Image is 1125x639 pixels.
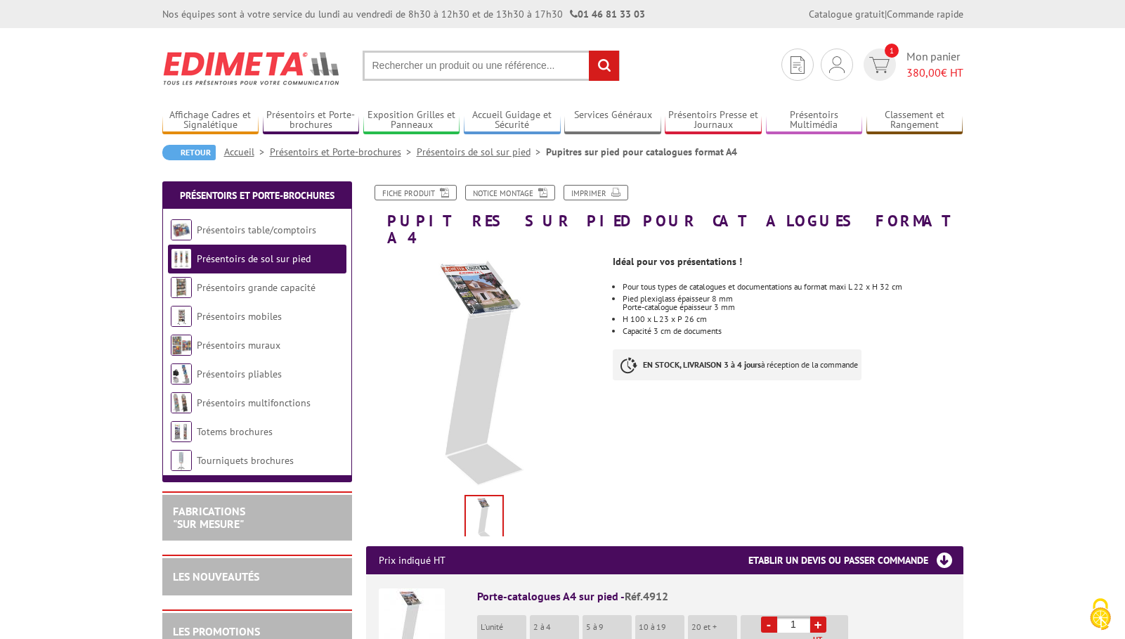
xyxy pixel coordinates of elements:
[363,109,460,132] a: Exposition Grilles et Panneaux
[263,109,360,132] a: Présentoirs et Porte-brochures
[356,185,974,246] h1: Pupitres sur pied pour catalogues format A4
[171,277,192,298] img: Présentoirs grande capacité
[171,248,192,269] img: Présentoirs de sol sur pied
[810,617,826,633] a: +
[363,51,620,81] input: Rechercher un produit ou une référence...
[613,254,939,269] td: Idéal pour vos présentations !
[171,450,192,471] img: Tourniquets brochures
[906,65,963,81] span: € HT
[570,8,645,20] strong: 01 46 81 33 03
[197,310,282,323] a: Présentoirs mobiles
[171,335,192,356] img: Présentoirs muraux
[906,49,963,81] span: Mon panier
[171,306,192,327] img: Présentoirs mobiles
[809,7,963,21] div: |
[887,8,963,20] a: Commande rapide
[1076,591,1125,639] button: Cookies (fenêtre modale)
[589,51,619,81] input: rechercher
[171,421,192,442] img: Totems brochures
[766,109,863,132] a: Présentoirs Multimédia
[533,622,579,632] p: 2 à 4
[173,504,245,531] a: FABRICATIONS"Sur Mesure"
[366,253,603,490] img: presentoirs_de_sol_4912_1.jpg
[162,145,216,160] a: Retour
[481,622,526,632] p: L'unité
[197,281,316,294] a: Présentoirs grande capacité
[586,622,632,632] p: 5 à 9
[197,368,282,380] a: Présentoirs pliables
[466,496,502,540] img: presentoirs_de_sol_4912_1.jpg
[906,65,941,79] span: 380,00
[417,146,546,158] a: Présentoirs de sol sur pied
[224,146,270,158] a: Accueil
[623,283,963,291] li: Pour tous types de catalogues et documentations au format maxi L 22 x H 32 cm
[885,44,899,58] span: 1
[379,546,446,574] p: Prix indiqué HT
[197,224,316,236] a: Présentoirs table/comptoirs
[197,252,311,265] a: Présentoirs de sol sur pied
[866,109,963,132] a: Classement et Rangement
[375,185,457,200] a: Fiche produit
[761,617,777,633] a: -
[643,359,761,370] strong: EN STOCK, LIVRAISON 3 à 4 jours
[791,56,805,74] img: devis rapide
[623,295,963,311] li: Pied plexiglass épaisseur 8 mm Porte-catalogue épaisseur 3 mm
[869,57,890,73] img: devis rapide
[564,109,661,132] a: Services Généraux
[173,569,259,583] a: LES NOUVEAUTÉS
[829,56,845,73] img: devis rapide
[180,189,334,202] a: Présentoirs et Porte-brochures
[162,7,645,21] div: Nos équipes sont à votre service du lundi au vendredi de 8h30 à 12h30 et de 13h30 à 17h30
[625,589,668,603] span: Réf.4912
[270,146,417,158] a: Présentoirs et Porte-brochures
[162,109,259,132] a: Affichage Cadres et Signalétique
[171,363,192,385] img: Présentoirs pliables
[691,622,737,632] p: 20 et +
[197,339,280,351] a: Présentoirs muraux
[613,349,861,380] p: à réception de la commande
[171,219,192,240] img: Présentoirs table/comptoirs
[1083,597,1118,632] img: Cookies (fenêtre modale)
[477,588,951,605] div: Porte-catalogues A4 sur pied -
[809,8,885,20] a: Catalogue gratuit
[665,109,762,132] a: Présentoirs Presse et Journaux
[546,145,737,159] li: Pupitres sur pied pour catalogues format A4
[464,109,561,132] a: Accueil Guidage et Sécurité
[623,327,963,335] li: Capacité 3 cm de documents
[197,425,273,438] a: Totems brochures
[639,622,684,632] p: 10 à 19
[860,49,963,81] a: devis rapide 1 Mon panier 380,00€ HT
[173,624,260,638] a: LES PROMOTIONS
[197,396,311,409] a: Présentoirs multifonctions
[623,315,963,323] li: H 100 x L 23 x P 26 cm
[171,392,192,413] img: Présentoirs multifonctions
[564,185,628,200] a: Imprimer
[748,546,963,574] h3: Etablir un devis ou passer commande
[465,185,555,200] a: Notice Montage
[197,454,294,467] a: Tourniquets brochures
[162,42,342,94] img: Edimeta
